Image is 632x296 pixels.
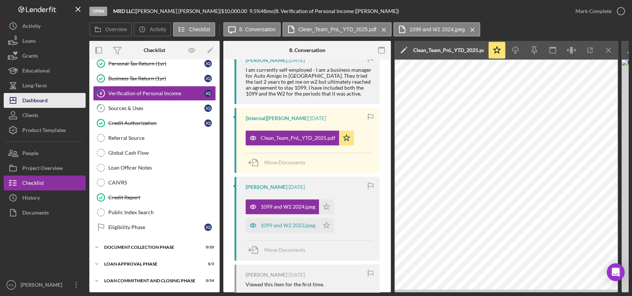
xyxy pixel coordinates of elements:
div: Document Collection Phase [104,245,195,250]
button: Loans [4,33,86,48]
div: Educational [22,63,50,80]
div: J Q [204,119,212,127]
div: J Q [204,60,212,67]
div: Mark Complete [575,4,612,19]
div: Loan Approval Phase [104,262,195,266]
div: CAIVRS [108,180,216,186]
div: 48 mo [261,8,274,14]
div: [PERSON_NAME] [PERSON_NAME] | [136,8,221,14]
div: Checklist [22,176,44,192]
div: | [113,8,136,14]
div: [PERSON_NAME] [246,272,287,278]
div: Open Intercom Messenger [607,263,625,281]
button: Project Overview [4,161,86,176]
button: 1099 and W2 2024.jpeg [393,22,480,36]
div: 1099 and W2 2024.jpeg [261,204,315,210]
button: Educational [4,63,86,78]
div: [Internal] [PERSON_NAME] [246,115,309,121]
a: Loan Officer Notes [93,160,216,175]
div: Project Overview [22,161,63,177]
div: Business Tax Return (1yr) [108,75,204,81]
div: Global Cash Flow [108,150,216,156]
div: | 8. Verification of Personal Income ([PERSON_NAME]) [274,8,399,14]
button: Clean_Team_PnL_YTD_2025.pdf [246,131,354,145]
a: 9Sources & UsesJQ [93,101,216,116]
div: Credit Authorization [108,120,204,126]
div: Checklist [144,47,165,53]
button: PS[PERSON_NAME] [4,277,86,292]
div: 0 / 10 [201,245,214,250]
a: Public Index Search [93,205,216,220]
text: PS [9,283,14,287]
label: Checklist [189,26,210,32]
a: Personal Tax Return (1yr)JQ [93,56,216,71]
div: Long-Term [22,78,47,95]
div: [PERSON_NAME] [246,184,287,190]
a: People [4,146,86,161]
button: History [4,190,86,205]
div: Clean_Team_PnL_YTD_2025.pdf [261,135,335,141]
button: Activity [134,22,171,36]
button: Dashboard [4,93,86,108]
label: 8. Conversation [239,26,276,32]
a: Eligibility PhaseJQ [93,220,216,235]
div: Clean_Team_PnL_YTD_2025.pdf [413,47,484,53]
tspan: 8 [100,91,102,96]
a: Checklist [4,176,86,190]
div: Documents [22,205,49,222]
div: 1099 and W2 2023.jpeg [261,222,315,228]
div: [PERSON_NAME] [246,57,287,63]
div: 0 / 14 [201,279,214,283]
div: 9.5 % [249,8,261,14]
div: J Q [204,90,212,97]
div: Loan Commitment and Closing Phase [104,279,195,283]
div: 8. Conversation [289,47,325,53]
label: Activity [150,26,166,32]
div: Loans [22,33,36,50]
button: 1099 and W2 2024.jpeg [246,199,334,214]
a: Credit AuthorizationJQ [93,116,216,131]
div: Loan Officer Notes [108,165,216,171]
button: Product Templates [4,123,86,138]
div: Credit Report [108,194,216,200]
div: 0 / 3 [201,262,214,266]
label: 1099 and W2 2024.jpeg [409,26,465,32]
div: Clients [22,108,38,125]
label: Clean_Team_PnL_YTD_2025.pdf [299,26,376,32]
div: J Q [204,104,212,112]
button: Mark Complete [568,4,628,19]
div: Grants [22,48,38,65]
button: 8. Conversation [223,22,281,36]
button: Clients [4,108,86,123]
time: 2025-08-26 18:35 [288,57,305,63]
a: Activity [4,19,86,33]
div: Verification of Personal Income [108,90,204,96]
button: Long-Term [4,78,86,93]
a: Grants [4,48,86,63]
div: History [22,190,40,207]
div: J Q [204,223,212,231]
div: People [22,146,38,163]
label: Overview [105,26,127,32]
tspan: 9 [100,106,102,110]
a: Global Cash Flow [93,145,216,160]
div: I am currently self-employed - I am a business manager for Auto Amigo in [GEOGRAPHIC_DATA]. They ... [246,67,372,97]
a: Credit Report [93,190,216,205]
a: Business Tax Return (1yr)JQ [93,71,216,86]
div: Sources & Uses [108,105,204,111]
div: Dashboard [22,93,48,110]
span: Move Documents [264,247,305,253]
div: Viewed this item for the first time. [246,281,324,287]
button: Overview [89,22,132,36]
a: CAIVRS [93,175,216,190]
button: Checklist [173,22,215,36]
div: Referral Source [108,135,216,141]
div: $10,000.00 [221,8,249,14]
b: MRD LLC [113,8,134,14]
div: Product Templates [22,123,66,139]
